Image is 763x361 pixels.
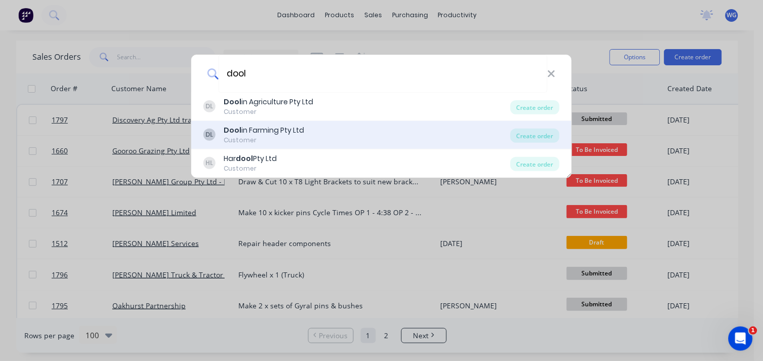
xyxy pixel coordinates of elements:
[203,100,216,112] div: DL
[224,164,277,173] div: Customer
[224,107,313,116] div: Customer
[224,125,304,136] div: in Farming Pty Ltd
[511,100,560,114] div: Create order
[511,157,560,171] div: Create order
[203,157,216,169] div: HL
[224,97,241,107] b: Dool
[236,153,253,164] b: dool
[224,97,313,107] div: in Agriculture Pty Ltd
[219,55,547,93] input: Enter a customer name to create a new order...
[224,125,241,135] b: Dool
[224,136,304,145] div: Customer
[729,327,753,351] iframe: Intercom live chat
[224,153,277,164] div: Har Pty Ltd
[749,327,757,335] span: 1
[511,129,560,143] div: Create order
[203,129,216,141] div: DL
